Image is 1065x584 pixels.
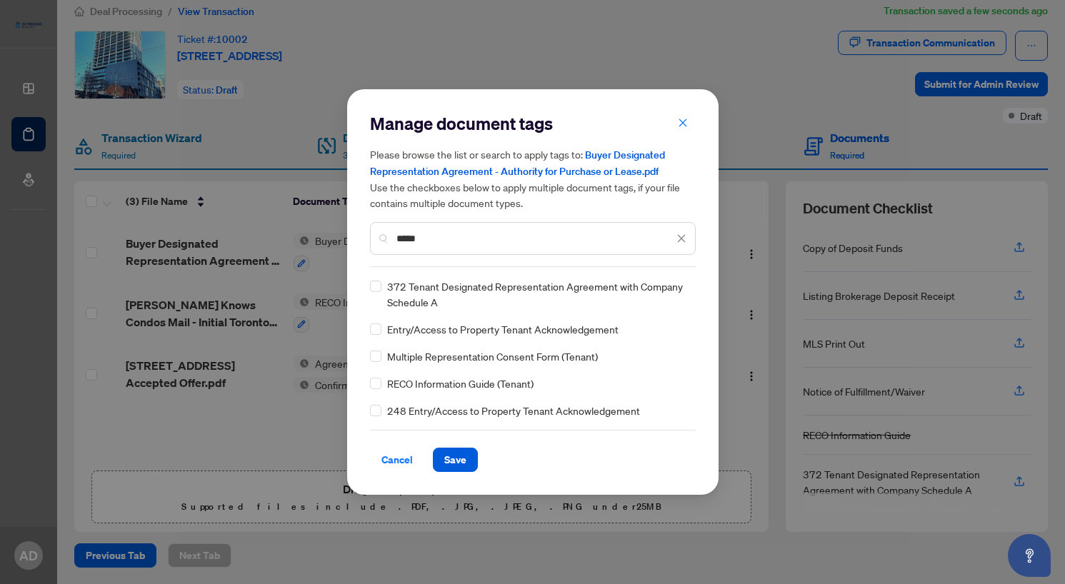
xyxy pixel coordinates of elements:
[1008,534,1051,577] button: Open asap
[444,448,466,471] span: Save
[370,112,696,135] h2: Manage document tags
[676,233,686,243] span: close
[387,321,619,337] span: Entry/Access to Property Tenant Acknowledgement
[370,146,696,211] h5: Please browse the list or search to apply tags to: Use the checkboxes below to apply multiple doc...
[381,448,413,471] span: Cancel
[387,403,640,418] span: 248 Entry/Access to Property Tenant Acknowledgement
[387,348,598,364] span: Multiple Representation Consent Form (Tenant)
[387,278,687,310] span: 372 Tenant Designated Representation Agreement with Company Schedule A
[370,448,424,472] button: Cancel
[433,448,478,472] button: Save
[678,118,688,128] span: close
[387,376,534,391] span: RECO Information Guide (Tenant)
